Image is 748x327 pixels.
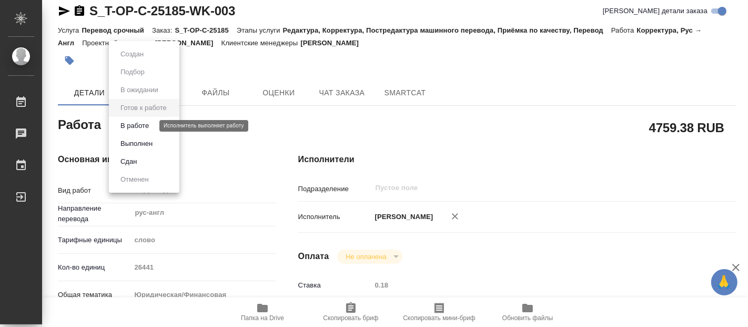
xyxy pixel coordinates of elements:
[117,174,152,185] button: Отменен
[117,156,140,167] button: Сдан
[117,120,152,132] button: В работе
[117,66,148,78] button: Подбор
[117,48,147,60] button: Создан
[117,102,170,114] button: Готов к работе
[117,138,156,150] button: Выполнен
[117,84,161,96] button: В ожидании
